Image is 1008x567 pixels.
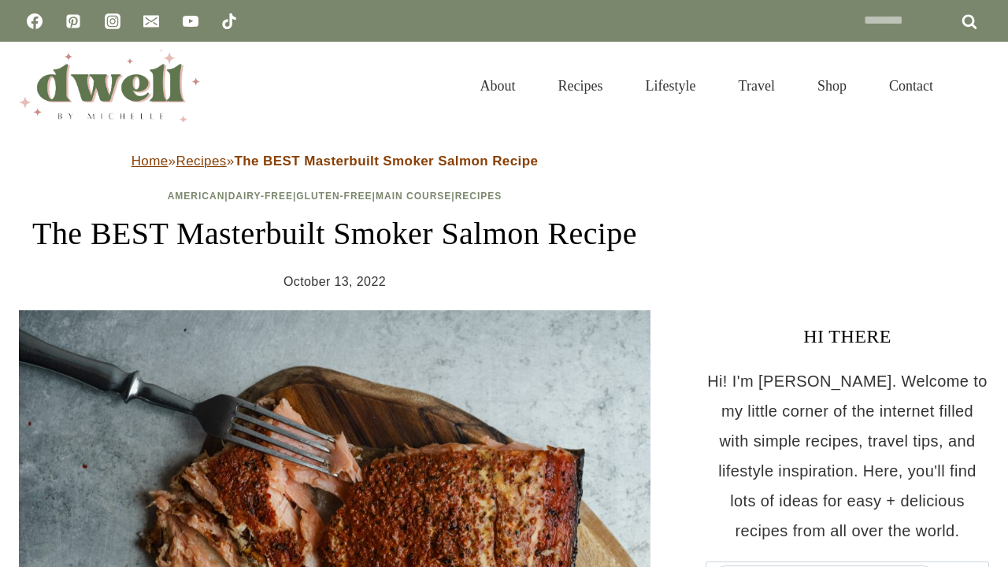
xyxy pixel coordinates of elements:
a: Shop [796,58,868,113]
a: TikTok [213,6,245,37]
a: Travel [717,58,796,113]
a: Home [132,154,169,169]
h1: The BEST Masterbuilt Smoker Salmon Recipe [19,210,650,258]
time: October 13, 2022 [283,270,386,294]
a: About [459,58,537,113]
p: Hi! I'm [PERSON_NAME]. Welcome to my little corner of the internet filled with simple recipes, tr... [706,366,989,546]
a: YouTube [175,6,206,37]
a: Recipes [455,191,502,202]
a: Facebook [19,6,50,37]
a: Gluten-Free [296,191,372,202]
a: Pinterest [57,6,89,37]
span: | | | | [168,191,502,202]
strong: The BEST Masterbuilt Smoker Salmon Recipe [235,154,539,169]
a: Recipes [537,58,624,113]
a: Email [135,6,167,37]
nav: Primary Navigation [459,58,954,113]
a: Main Course [376,191,451,202]
a: Dairy-Free [228,191,293,202]
a: Contact [868,58,954,113]
a: Lifestyle [624,58,717,113]
h3: HI THERE [706,322,989,350]
span: » » [132,154,539,169]
button: View Search Form [962,72,989,99]
img: DWELL by michelle [19,50,200,122]
a: Instagram [97,6,128,37]
a: American [168,191,225,202]
a: Recipes [176,154,226,169]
